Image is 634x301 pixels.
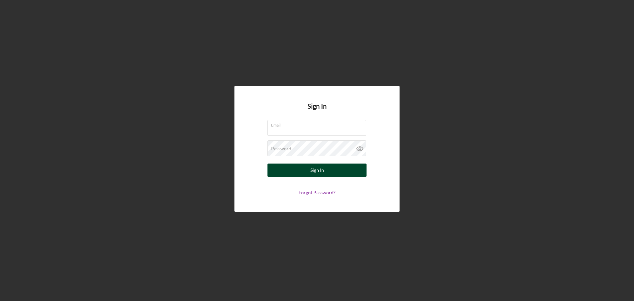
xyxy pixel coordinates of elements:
[307,102,327,120] h4: Sign In
[271,146,291,151] label: Password
[267,164,367,177] button: Sign In
[310,164,324,177] div: Sign In
[299,190,335,195] a: Forgot Password?
[271,120,366,128] label: Email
